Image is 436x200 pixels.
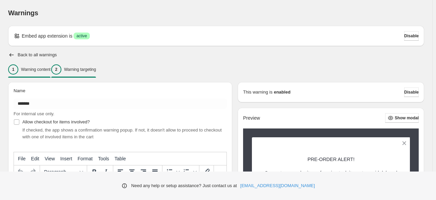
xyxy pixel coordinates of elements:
p: This warning is [243,89,273,96]
button: Show modal [385,113,419,123]
strong: enabled [274,89,291,96]
div: Numbered list [181,166,198,178]
button: Formats [41,166,85,178]
span: Paragraph [44,169,77,175]
span: Format [78,156,93,161]
button: 1Warning content [8,62,51,77]
button: 2Warning targeting [51,62,96,77]
p: Warning content [21,67,51,72]
button: Redo [27,166,38,178]
span: Insert [60,156,72,161]
span: Name [14,88,25,93]
h2: Back to all warnings [18,52,57,58]
span: Warnings [8,9,38,17]
span: Table [115,156,126,161]
button: Disable [404,87,419,97]
button: Align right [138,166,149,178]
span: For internal use only. [14,111,54,116]
button: Align center [126,166,138,178]
body: Rich Text Area. Press ALT-0 for help. [3,5,210,59]
button: Align left [115,166,126,178]
span: Allow checkout for items involved? [22,119,90,124]
span: active [76,33,87,39]
span: File [18,156,26,161]
div: 1 [8,64,18,75]
p: Separate pre-order items from in-stock items to avoid delayed shipping. All items will be held un... [264,169,398,197]
div: Bullet list [164,166,181,178]
div: 2 [51,64,61,75]
h2: Preview [243,115,260,121]
a: [EMAIL_ADDRESS][DOMAIN_NAME] [240,182,315,189]
span: Show modal [395,115,419,121]
button: Bold [88,166,100,178]
span: View [45,156,55,161]
p: PRE-ORDER ALERT! [264,156,398,163]
p: Embed app extension is [22,33,72,39]
button: Italic [100,166,112,178]
span: Edit [31,156,39,161]
span: If checked, the app shows a confirmation warning popup. If not, it doesn't allow to proceed to ch... [22,127,222,139]
button: Undo [15,166,27,178]
button: Disable [404,31,419,41]
button: Justify [149,166,161,178]
button: Insert/edit link [201,166,212,178]
span: Disable [404,33,419,39]
span: Disable [404,89,419,95]
span: Tools [98,156,109,161]
p: Warning targeting [64,67,96,72]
